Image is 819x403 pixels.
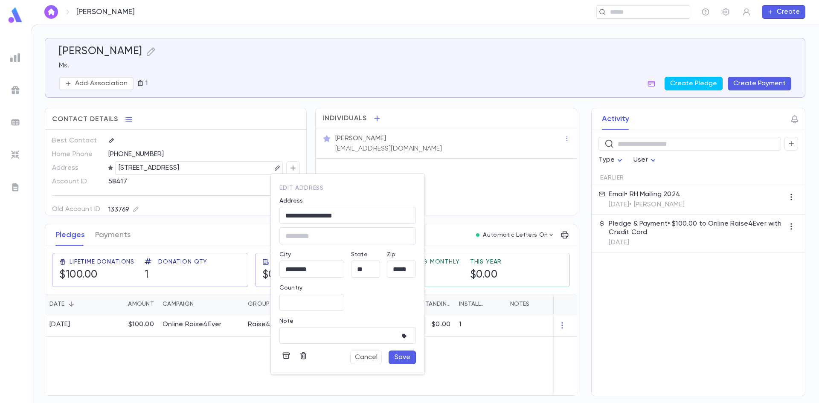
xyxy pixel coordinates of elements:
[279,251,291,258] label: City
[351,251,368,258] label: State
[279,185,324,191] span: edit address
[279,197,303,204] label: Address
[279,318,294,325] label: Note
[279,284,302,291] label: Country
[389,351,416,364] button: Save
[350,351,382,364] button: Cancel
[387,251,395,258] label: Zip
